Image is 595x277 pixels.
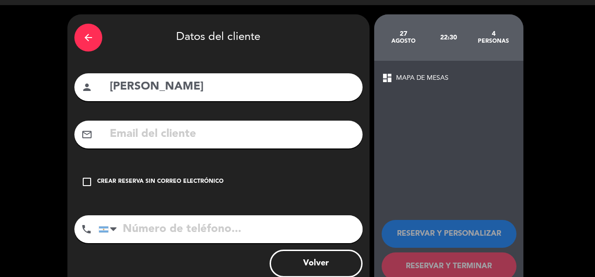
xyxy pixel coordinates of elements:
input: Email del cliente [109,125,356,144]
span: MAPA DE MESAS [396,73,449,84]
div: 27 [381,30,426,38]
div: 22:30 [426,21,471,54]
i: arrow_back [83,32,94,43]
button: RESERVAR Y PERSONALIZAR [382,220,516,248]
div: personas [471,38,516,45]
i: mail_outline [81,129,93,140]
div: agosto [381,38,426,45]
i: person [81,82,93,93]
input: Número de teléfono... [99,215,363,243]
div: 4 [471,30,516,38]
span: dashboard [382,72,393,84]
div: Argentina: +54 [99,216,120,243]
i: phone [81,224,92,235]
input: Nombre del cliente [109,77,356,97]
i: check_box_outline_blank [81,176,93,187]
div: Datos del cliente [74,21,363,54]
div: Crear reserva sin correo electrónico [97,177,224,187]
